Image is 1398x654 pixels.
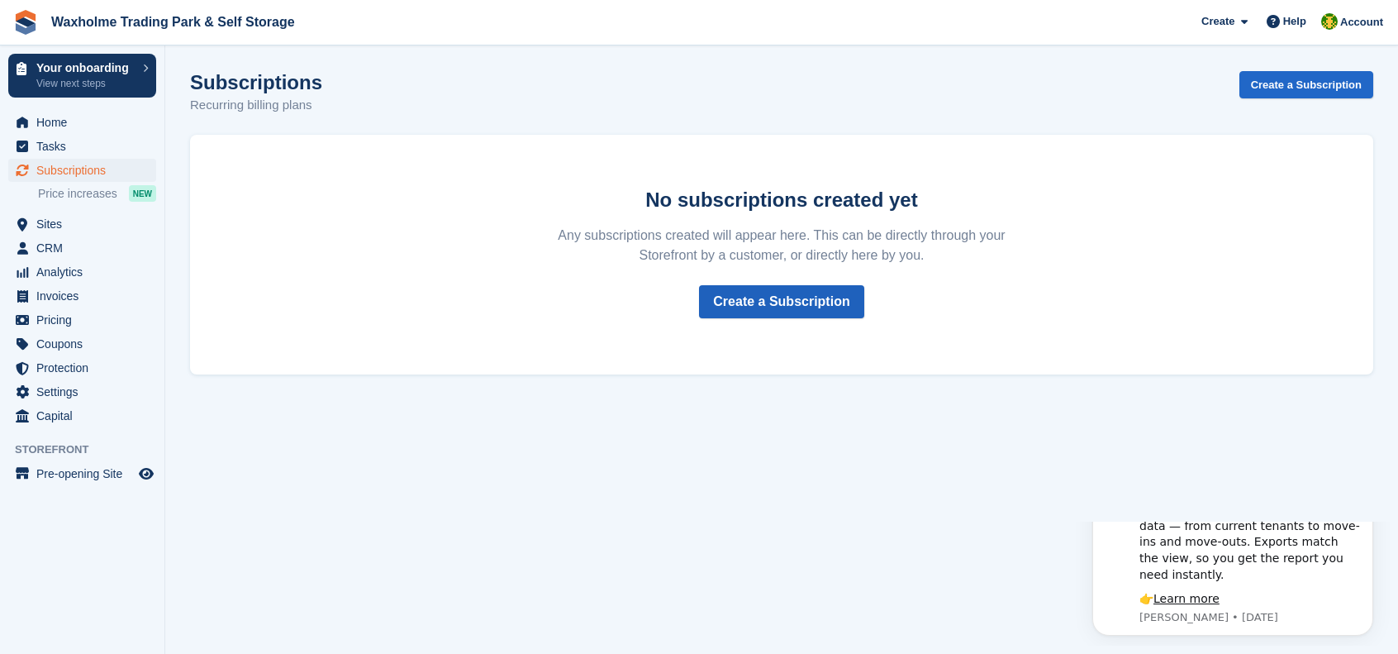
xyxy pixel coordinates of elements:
[1340,14,1383,31] span: Account
[8,212,156,236] a: menu
[36,212,136,236] span: Sites
[36,260,136,284] span: Analytics
[45,8,302,36] a: Waxholme Trading Park & Self Storage
[36,76,135,91] p: View next steps
[8,380,156,403] a: menu
[8,284,156,308] a: menu
[136,464,156,484] a: Preview store
[36,332,136,356] span: Coupons
[36,284,136,308] span: Invoices
[8,111,156,134] a: menu
[190,71,322,93] h1: Subscriptions
[36,111,136,134] span: Home
[129,185,156,202] div: NEW
[36,380,136,403] span: Settings
[36,236,136,260] span: CRM
[36,462,136,485] span: Pre-opening Site
[1068,522,1398,646] iframe: Intercom notifications message
[699,285,863,318] a: Create a Subscription
[8,260,156,284] a: menu
[38,186,117,202] span: Price increases
[38,184,156,203] a: Price increases NEW
[72,69,293,86] div: 👉
[1201,13,1234,30] span: Create
[8,308,156,332] a: menu
[8,159,156,182] a: menu
[36,356,136,380] span: Protection
[8,332,156,356] a: menu
[8,404,156,427] a: menu
[8,356,156,380] a: menu
[8,236,156,260] a: menu
[190,96,322,115] p: Recurring billing plans
[8,135,156,158] a: menu
[1283,13,1306,30] span: Help
[72,88,293,103] p: Message from Steven, sent 3d ago
[540,226,1023,265] p: Any subscriptions created will appear here. This can be directly through your Storefront by a cus...
[36,404,136,427] span: Capital
[86,70,152,84] a: Learn more
[36,308,136,332] span: Pricing
[15,442,164,458] span: Storefront
[1239,71,1373,98] a: Create a Subscription
[8,54,156,98] a: Your onboarding View next steps
[645,189,917,211] strong: No subscriptions created yet
[36,62,135,74] p: Your onboarding
[13,10,38,35] img: stora-icon-8386f47178a22dfd0bd8f6a31ec36ba5ce8667c1dd55bd0f319d3a0aa187defe.svg
[8,462,156,485] a: menu
[1321,13,1338,30] img: Waxholme Self Storage
[36,159,136,182] span: Subscriptions
[36,135,136,158] span: Tasks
